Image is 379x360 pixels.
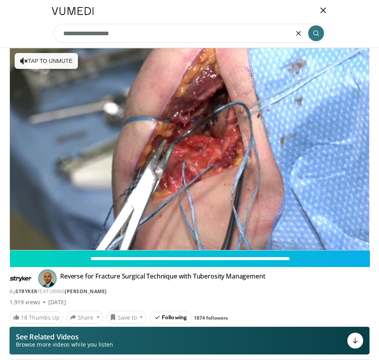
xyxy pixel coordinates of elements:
[53,24,326,43] input: Search topics, interventions
[48,298,66,306] div: [DATE]
[66,311,103,324] button: Share
[194,315,228,321] a: 1874 followers
[9,298,40,306] span: 1,919 views
[9,311,63,324] a: 18 Thumbs Up
[52,7,94,15] img: VuMedi Logo
[15,53,78,69] button: Tap to unmute
[10,48,369,250] video-js: Video Player
[16,341,113,349] span: Browse more videos while you listen
[9,327,370,354] button: See Related Videos Browse more videos while you listen
[60,272,265,285] h4: Reverse for Fracture Surgical Technique with Tuberosity Management
[106,311,147,324] button: Save to
[65,288,107,295] a: [PERSON_NAME]
[9,288,370,295] div: By FEATURING
[150,311,192,324] button: Following
[21,314,27,321] span: 18
[16,333,113,341] p: See Related Videos
[38,269,57,288] img: Avatar
[9,272,32,285] img: Stryker
[15,288,38,295] a: Stryker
